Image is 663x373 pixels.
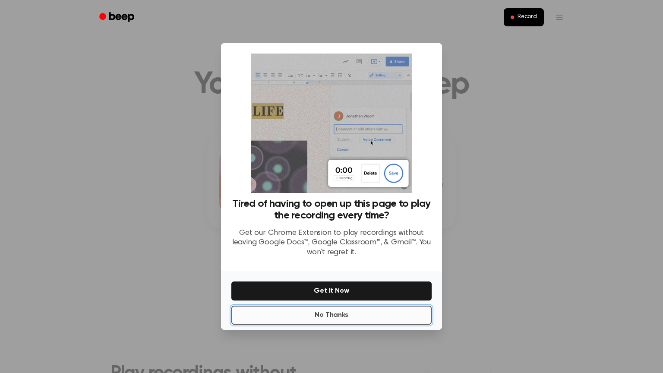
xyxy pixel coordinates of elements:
[231,198,432,221] h3: Tired of having to open up this page to play the recording every time?
[518,13,537,21] span: Record
[251,54,411,193] img: Beep extension in action
[93,9,142,26] a: Beep
[231,228,432,258] p: Get our Chrome Extension to play recordings without leaving Google Docs™, Google Classroom™, & Gm...
[231,281,432,300] button: Get It Now
[504,8,544,26] button: Record
[549,7,570,28] button: Open menu
[231,306,432,325] button: No Thanks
